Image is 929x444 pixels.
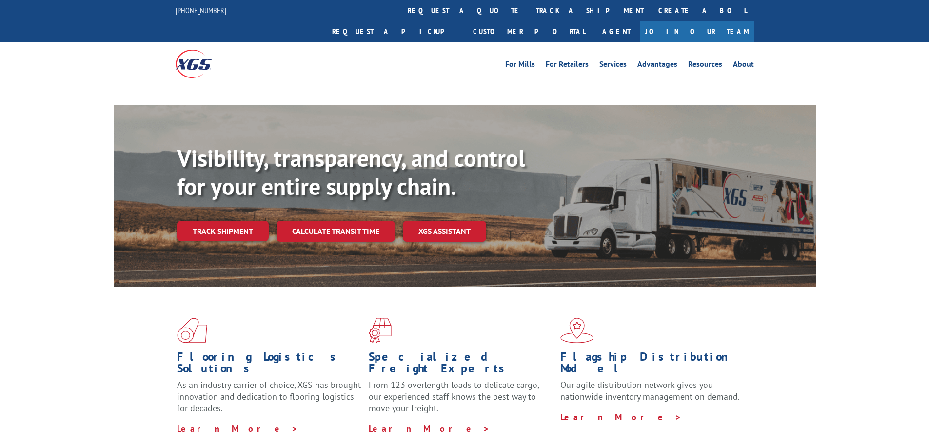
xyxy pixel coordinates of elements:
[733,60,754,71] a: About
[466,21,593,42] a: Customer Portal
[637,60,677,71] a: Advantages
[599,60,627,71] a: Services
[177,143,525,201] b: Visibility, transparency, and control for your entire supply chain.
[177,423,298,434] a: Learn More >
[560,379,740,402] span: Our agile distribution network gives you nationwide inventory management on demand.
[505,60,535,71] a: For Mills
[277,221,395,242] a: Calculate transit time
[560,318,594,343] img: xgs-icon-flagship-distribution-model-red
[369,351,553,379] h1: Specialized Freight Experts
[369,379,553,423] p: From 123 overlength loads to delicate cargo, our experienced staff knows the best way to move you...
[177,379,361,414] span: As an industry carrier of choice, XGS has brought innovation and dedication to flooring logistics...
[177,351,361,379] h1: Flooring Logistics Solutions
[403,221,486,242] a: XGS ASSISTANT
[546,60,589,71] a: For Retailers
[177,221,269,241] a: Track shipment
[560,351,745,379] h1: Flagship Distribution Model
[369,318,392,343] img: xgs-icon-focused-on-flooring-red
[325,21,466,42] a: Request a pickup
[369,423,490,434] a: Learn More >
[640,21,754,42] a: Join Our Team
[560,411,682,423] a: Learn More >
[688,60,722,71] a: Resources
[593,21,640,42] a: Agent
[177,318,207,343] img: xgs-icon-total-supply-chain-intelligence-red
[176,5,226,15] a: [PHONE_NUMBER]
